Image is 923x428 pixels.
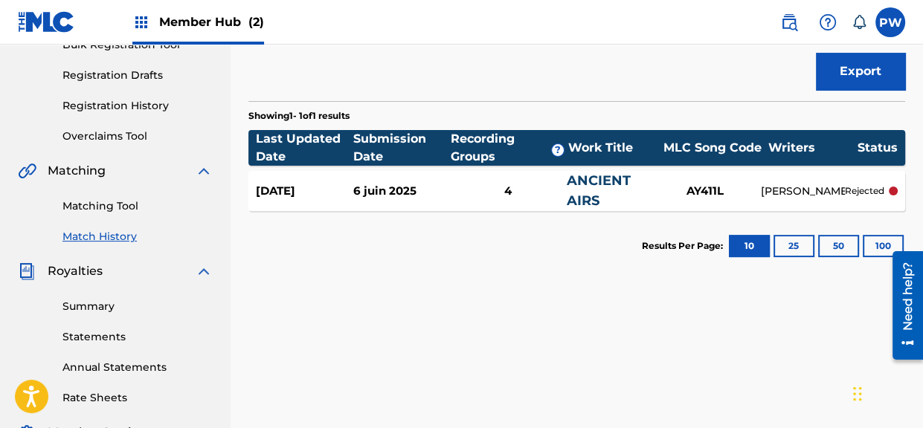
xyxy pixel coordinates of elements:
[858,139,898,157] div: Status
[48,162,106,180] span: Matching
[62,37,213,53] a: Bulk Registration Tool
[353,130,451,166] div: Submission Date
[248,15,264,29] span: (2)
[649,183,761,200] div: AY411L
[849,357,923,428] div: Widget de chat
[18,11,75,33] img: MLC Logo
[761,184,845,199] div: [PERSON_NAME]
[642,239,727,253] p: Results Per Page:
[256,183,353,200] div: [DATE]
[132,13,150,31] img: Top Rightsholders
[62,329,213,345] a: Statements
[813,7,843,37] div: Help
[774,7,804,37] a: Public Search
[195,162,213,180] img: expand
[62,229,213,244] a: Match History
[450,183,567,200] div: 4
[819,13,837,31] img: help
[256,130,353,166] div: Last Updated Date
[48,262,103,280] span: Royalties
[552,144,564,156] span: ?
[863,235,904,257] button: 100
[853,372,862,416] div: Glisser
[875,7,905,37] div: User Menu
[62,390,213,406] a: Rate Sheets
[195,262,213,280] img: expand
[657,139,768,157] div: MLC Song Code
[881,244,923,366] iframe: Resource Center
[451,130,567,166] div: Recording Groups
[18,162,36,180] img: Matching
[567,172,631,209] a: ANCIENT AIRS
[62,68,213,83] a: Registration Drafts
[159,13,264,30] span: Member Hub
[845,184,884,198] p: rejected
[729,235,770,257] button: 10
[568,139,657,157] div: Work Title
[353,183,449,200] div: 6 juin 2025
[774,235,814,257] button: 25
[62,198,213,214] a: Matching Tool
[852,15,866,30] div: Notifications
[780,13,798,31] img: search
[18,262,36,280] img: Royalties
[768,139,858,157] div: Writers
[248,109,350,123] p: Showing 1 - 1 of 1 results
[849,357,923,428] iframe: Chat Widget
[816,53,905,90] button: Export
[62,98,213,114] a: Registration History
[62,299,213,314] a: Summary
[62,129,213,144] a: Overclaims Tool
[62,360,213,375] a: Annual Statements
[818,235,859,257] button: 50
